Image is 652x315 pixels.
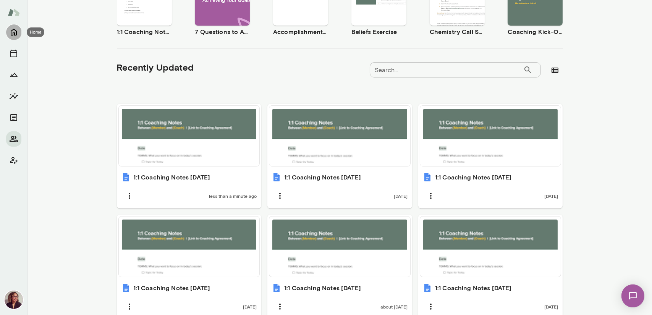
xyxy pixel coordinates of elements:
[272,283,281,292] img: 1:1 Coaching Notes 7.9.2025
[117,27,172,36] h6: 1:1 Coaching Notes
[134,173,210,182] h6: 1:1 Coaching Notes [DATE]
[380,304,408,310] span: about [DATE]
[195,27,250,36] h6: 7 Questions to Achieving Your Goals
[5,291,23,309] img: Safaa Khairalla
[243,304,257,310] span: [DATE]
[6,67,21,82] button: Growth Plan
[284,173,361,182] h6: 1:1 Coaching Notes [DATE]
[508,27,563,36] h6: Coaching Kick-Off | Coaching Agreement
[272,173,281,182] img: 1:1 Coaching Notes 8.20.2025
[209,193,257,199] span: less than a minute ago
[6,110,21,125] button: Documents
[435,173,512,182] h6: 1:1 Coaching Notes [DATE]
[117,61,194,73] h5: Recently Updated
[6,131,21,147] button: Members
[430,27,485,36] h6: Chemistry Call Self-Assessment [Coaches only]
[273,27,328,36] h6: Accomplishment Tracker
[134,283,210,292] h6: 1:1 Coaching Notes [DATE]
[6,24,21,40] button: Home
[8,5,20,19] img: Mento
[423,173,432,182] img: 1:1 Coaching Notes 8.13.2025
[544,193,558,199] span: [DATE]
[6,46,21,61] button: Sessions
[544,304,558,310] span: [DATE]
[284,283,361,292] h6: 1:1 Coaching Notes [DATE]
[423,283,432,292] img: 1:1 Coaching Notes 7.2.2025
[27,27,44,37] div: Home
[351,27,406,36] h6: Beliefs Exercise
[6,153,21,168] button: Client app
[121,173,131,182] img: 1:1 Coaching Notes 9.5.2025
[121,283,131,292] img: 1:1 Coaching Notes 8.7.2025
[394,193,408,199] span: [DATE]
[6,89,21,104] button: Insights
[435,283,512,292] h6: 1:1 Coaching Notes [DATE]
